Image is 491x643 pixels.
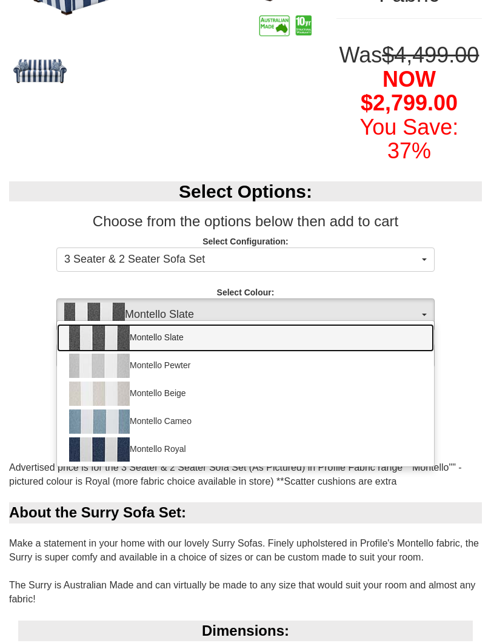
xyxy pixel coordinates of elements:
[69,354,130,378] img: Montello Pewter
[57,352,434,380] a: Montello Pewter
[57,324,434,352] a: Montello Slate
[57,436,434,463] a: Montello Royal
[69,326,130,350] img: Montello Slate
[69,409,130,434] img: Montello Cameo
[57,408,434,436] a: Montello Cameo
[69,437,130,462] img: Montello Royal
[69,382,130,406] img: Montello Beige
[57,380,434,408] a: Montello Beige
